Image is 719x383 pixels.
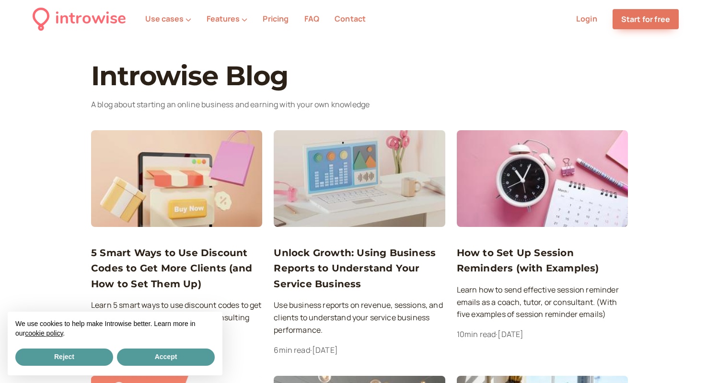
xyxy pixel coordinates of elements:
[498,329,523,339] time: [DATE]
[33,6,126,32] a: introwise
[496,329,498,339] span: ·
[457,329,496,339] span: 10 min read
[274,130,445,227] img: 361e62e9c9e9c61fbd3befb78480afd0864eedbe-4000x2707.jpg
[274,299,445,337] p: Use business reports on revenue, sessions, and clients to understand your service business perfor...
[145,14,191,23] button: Use cases
[576,13,597,24] a: Login
[91,61,628,91] h1: Introwise Blog
[457,130,628,227] img: Towfiqu Barbhuiya on Unsplash
[91,299,262,337] p: Learn 5 smart ways to use discount codes to get more clients for your coaching or consulting busi...
[274,345,310,355] span: 6 min read
[55,6,126,32] div: introwise
[457,245,628,276] a: How to Set Up Session Reminders (with Examples)
[310,345,312,355] span: ·
[263,13,289,24] a: Pricing
[15,349,113,366] button: Reject
[274,245,445,292] a: Unlock Growth: Using Business Reports to Understand Your Service Business
[312,345,338,355] time: [DATE]
[335,13,366,24] a: Contact
[91,130,262,227] img: 8c6ce4c5100606c51d582d73bc71a90c0c031830-4500x3000.jpg
[613,9,679,29] a: Start for free
[91,99,628,111] p: A blog about starting an online business and earning with your own knowledge
[8,312,222,347] div: We use cookies to help make Introwise better. Learn more in our .
[304,13,319,24] a: FAQ
[457,284,628,321] p: Learn how to send effective session reminder emails as a coach, tutor, or consultant. (With five ...
[117,349,215,366] button: Accept
[25,329,63,337] a: cookie policy
[91,245,262,292] a: 5 Smart Ways to Use Discount Codes to Get More Clients (and How to Set Them Up)
[207,14,247,23] button: Features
